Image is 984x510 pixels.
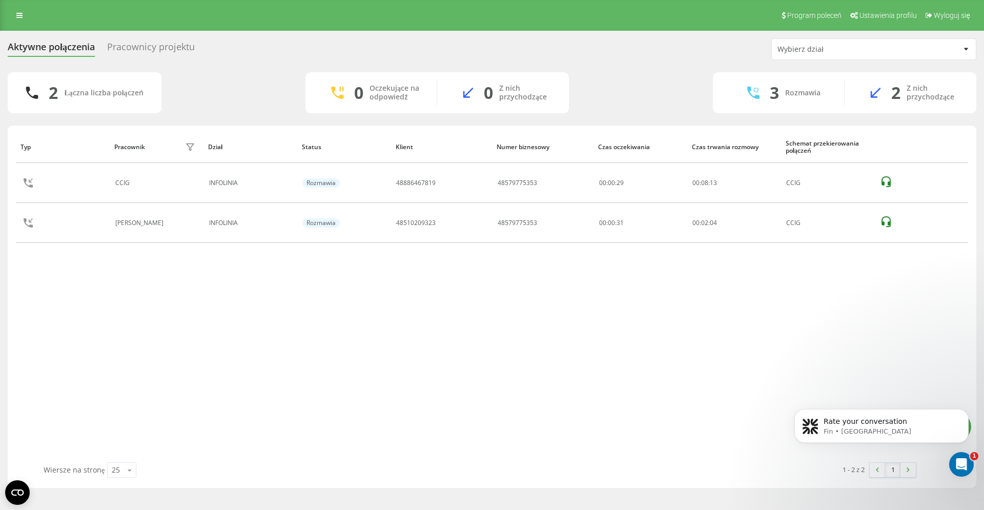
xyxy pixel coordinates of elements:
[8,42,95,57] div: Aktywne połączenia
[692,178,700,187] span: 00
[208,144,292,151] div: Dział
[112,465,120,475] div: 25
[107,42,195,57] div: Pracownicy projektu
[701,218,708,227] span: 02
[907,84,961,101] div: Z nich przychodzące
[302,218,340,228] div: Rozmawia
[64,89,143,97] div: Łączna liczba połączeń
[354,83,363,103] div: 0
[934,11,970,19] span: Wyloguj się
[692,219,717,227] div: : :
[786,219,869,227] div: CCIG
[44,465,105,475] span: Wiersze na stronę
[497,144,588,151] div: Numer biznesowy
[598,144,682,151] div: Czas oczekiwania
[498,179,537,187] div: 48579775353
[484,83,493,103] div: 0
[498,219,537,227] div: 48579775353
[692,179,717,187] div: : :
[710,178,717,187] span: 13
[787,11,842,19] span: Program poleceń
[701,178,708,187] span: 08
[302,178,340,188] div: Rozmawia
[599,219,682,227] div: 00:00:31
[949,452,974,477] iframe: Intercom live chat
[499,84,553,101] div: Z nich przychodzące
[692,218,700,227] span: 00
[396,144,487,151] div: Klient
[370,84,421,101] div: Oczekujące na odpowiedź
[114,144,145,151] div: Pracownik
[49,83,58,103] div: 2
[396,219,436,227] div: 48510209323
[599,179,682,187] div: 00:00:29
[785,89,821,97] div: Rozmawia
[710,218,717,227] span: 04
[970,452,978,460] span: 1
[115,219,166,227] div: [PERSON_NAME]
[859,11,917,19] span: Ustawienia profilu
[209,179,292,187] div: INFOLINIA
[115,179,132,187] div: CCIG
[396,179,436,187] div: 48886467819
[20,144,105,151] div: Typ
[786,140,870,155] div: Schemat przekierowania połączeń
[692,144,776,151] div: Czas trwania rozmowy
[786,179,869,187] div: CCIG
[209,219,292,227] div: INFOLINIA
[779,387,984,482] iframe: Intercom notifications wiadomość
[891,83,900,103] div: 2
[777,45,900,54] div: Wybierz dział
[770,83,779,103] div: 3
[5,480,30,505] button: Open CMP widget
[302,144,386,151] div: Status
